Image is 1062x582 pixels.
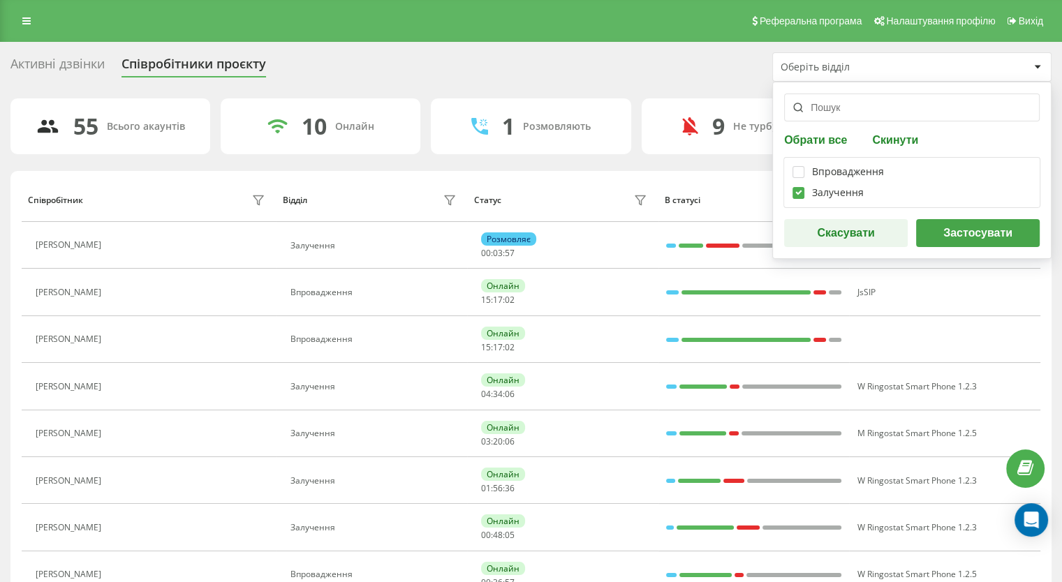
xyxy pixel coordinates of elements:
div: Активні дзвінки [10,57,105,78]
div: 55 [73,113,98,140]
div: Open Intercom Messenger [1015,503,1048,537]
span: 56 [493,482,503,494]
div: Онлайн [335,121,374,133]
div: Залучення [290,523,460,532]
div: Онлайн [481,468,525,481]
div: Залучення [290,428,460,438]
span: JsSIP [857,286,875,298]
span: 06 [505,435,515,447]
div: [PERSON_NAME] [36,288,105,297]
div: Співробітник [28,195,83,205]
span: 20 [493,435,503,447]
div: Співробітники проєкту [121,57,266,78]
span: 02 [505,294,515,306]
span: 05 [505,529,515,541]
span: 15 [481,341,491,353]
div: Відділ [283,195,307,205]
div: Впровадження [290,334,460,344]
div: [PERSON_NAME] [36,523,105,532]
div: : : [481,295,515,305]
div: Залучення [812,187,864,199]
div: Онлайн [481,327,525,340]
span: 00 [481,247,491,259]
span: 57 [505,247,515,259]
div: [PERSON_NAME] [36,428,105,438]
div: : : [481,389,515,399]
span: 48 [493,529,503,541]
div: Онлайн [481,562,525,575]
div: [PERSON_NAME] [36,334,105,344]
span: 15 [481,294,491,306]
span: Реферальна програма [760,15,862,27]
div: Статус [474,195,501,205]
div: Впровадження [290,569,460,579]
span: Налаштування профілю [886,15,995,27]
button: Застосувати [916,219,1040,247]
div: 10 [302,113,327,140]
span: W Ringostat Smart Phone 1.2.5 [857,568,976,580]
div: : : [481,530,515,540]
div: Залучення [290,241,460,251]
div: Впровадження [290,288,460,297]
div: [PERSON_NAME] [36,476,105,486]
div: [PERSON_NAME] [36,569,105,579]
span: M Ringostat Smart Phone 1.2.5 [857,427,976,439]
div: Впровадження [812,166,884,178]
span: 17 [493,294,503,306]
div: Онлайн [481,279,525,292]
span: 03 [481,435,491,447]
div: [PERSON_NAME] [36,240,105,250]
div: : : [481,437,515,447]
div: Розмовляють [523,121,591,133]
span: W Ringostat Smart Phone 1.2.3 [857,521,976,533]
div: 9 [712,113,725,140]
span: Вихід [1019,15,1043,27]
span: 34 [493,388,503,400]
span: 03 [493,247,503,259]
button: Скинути [868,133,922,146]
button: Скасувати [784,219,908,247]
span: 36 [505,482,515,494]
div: Всього акаунтів [107,121,185,133]
button: Обрати все [784,133,851,146]
span: 17 [493,341,503,353]
div: В статусі [665,195,843,205]
div: : : [481,248,515,258]
div: Онлайн [481,421,525,434]
input: Пошук [784,94,1040,121]
div: : : [481,343,515,352]
div: Залучення [290,382,460,391]
span: W Ringostat Smart Phone 1.2.3 [857,380,976,392]
span: 01 [481,482,491,494]
div: [PERSON_NAME] [36,382,105,391]
div: Розмовляє [481,232,536,246]
span: 00 [481,529,491,541]
div: 1 [502,113,515,140]
div: : : [481,484,515,493]
div: Онлайн [481,514,525,528]
div: Онлайн [481,373,525,387]
span: W Ringostat Smart Phone 1.2.3 [857,475,976,486]
div: Не турбувати [733,121,801,133]
span: 02 [505,341,515,353]
div: Залучення [290,476,460,486]
div: Оберіть відділ [781,61,947,73]
span: 06 [505,388,515,400]
span: 04 [481,388,491,400]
